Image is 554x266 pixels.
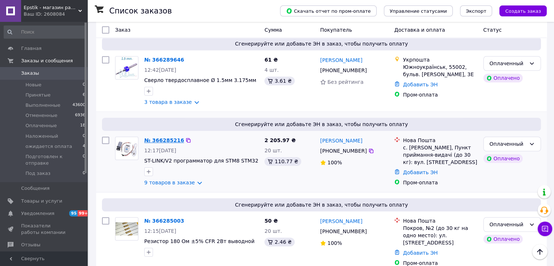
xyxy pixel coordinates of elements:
a: Создать заказ [492,8,547,13]
span: [PHONE_NUMBER] [320,148,367,154]
a: [PERSON_NAME] [320,137,362,144]
span: Управление статусами [390,8,447,14]
span: Создать заказ [505,8,541,14]
div: Покров, №2 (до 30 кг на одно место): ул. [STREET_ADDRESS] [403,224,477,246]
a: Добавить ЭН [403,250,437,256]
div: 3.61 ₴ [264,77,294,85]
span: Без рейтинга [327,79,364,85]
a: Сверло твердосплавное Ø 1.5мм 3.175мм [144,77,256,83]
img: Фото товару [115,222,138,236]
a: Добавить ЭН [403,169,437,175]
h1: Список заказов [109,7,172,15]
span: 0 [83,153,85,167]
div: Нова Пошта [403,137,477,144]
div: Пром-оплата [403,91,477,98]
a: Фото товару [115,137,138,160]
span: Покупатель [320,27,352,33]
span: 61 ₴ [264,57,278,63]
span: Статус [483,27,502,33]
div: Оплаченный [490,59,526,67]
span: Уведомления [21,210,54,217]
div: с. [PERSON_NAME], Пункт приймання-видачі (до 30 кг): вул. [STREET_ADDRESS] [403,144,477,166]
a: [PERSON_NAME] [320,218,362,225]
button: Управление статусами [384,5,453,16]
span: 99+ [78,210,90,216]
div: Оплачено [483,154,523,163]
div: Укрпошта [403,56,477,63]
a: Добавить ЭН [403,82,437,87]
span: [PHONE_NUMBER] [320,228,367,234]
span: Сгенерируйте или добавьте ЭН в заказ, чтобы получить оплату [105,121,538,128]
span: Сумма [264,27,282,33]
a: № 366285216 [144,137,184,143]
span: Принятые [25,92,51,98]
span: 12:17[DATE] [144,148,176,153]
span: 20 шт. [264,228,282,234]
span: Товары и услуги [21,198,62,204]
span: Экспорт [466,8,486,14]
span: Главная [21,45,42,52]
span: 2 205.97 ₴ [264,137,296,143]
button: Чат с покупателем [538,222,552,236]
a: № 366289646 [144,57,184,63]
span: Наложенный [25,133,58,140]
div: 110.77 ₴ [264,157,301,166]
span: 95 [69,210,78,216]
span: 12:42[DATE] [144,67,176,73]
span: Epstik - магазин радиокомпонентов [24,4,78,11]
span: 0 [83,82,85,88]
span: 0 [83,170,85,177]
span: Заказы [21,70,39,77]
span: Под заказ [25,170,50,177]
span: Отзывы [21,242,40,248]
span: 4 шт. [264,67,279,73]
span: 12:15[DATE] [144,228,176,234]
span: Выполненные [25,102,60,109]
div: Оплачено [483,235,523,243]
span: Заказы и сообщения [21,58,73,64]
a: 9 товаров в заказе [144,180,195,185]
a: № 366285003 [144,218,184,224]
div: Оплаченный [490,220,526,228]
div: Южноукраїнськ, 55002, бульв. [PERSON_NAME], 3Е [403,63,477,78]
div: 2.46 ₴ [264,238,294,246]
span: [PHONE_NUMBER] [320,67,367,73]
span: Сгенерируйте или добавьте ЭН в заказ, чтобы получить оплату [105,201,538,208]
span: 4 [83,143,85,150]
span: Сообщения [21,185,50,192]
span: 20 шт. [264,148,282,153]
span: ожидается оплата [25,143,72,150]
input: Поиск [4,26,86,39]
button: Создать заказ [499,5,547,16]
img: Фото товару [115,138,138,159]
a: Фото товару [115,56,138,79]
div: Оплачено [483,74,523,82]
div: Ваш ID: 2608084 [24,11,87,17]
span: Скачать отчет по пром-оплате [286,8,371,14]
span: 50 ₴ [264,218,278,224]
span: Отмененные [25,112,57,119]
div: Оплаченный [490,140,526,148]
a: 3 товара в заказе [144,99,192,105]
button: Экспорт [460,5,492,16]
span: 18 [80,122,85,129]
span: Показатели работы компании [21,223,67,236]
a: ST-LINK/V2 программатор для STM8 STM32 [144,158,258,164]
span: 100% [327,240,342,246]
span: 43600 [72,102,85,109]
a: [PERSON_NAME] [320,56,362,64]
span: Доставка и оплата [394,27,445,33]
span: 0 [83,133,85,140]
span: 6 [83,92,85,98]
span: Оплаченные [25,122,57,129]
a: Фото товару [115,217,138,240]
button: Скачать отчет по пром-оплате [280,5,377,16]
span: Подготовлен к отправке [25,153,83,167]
span: Новые [25,82,42,88]
span: 6936 [75,112,85,119]
a: Резистор 180 Ом ±5% CFR 2Вт выводной [144,238,255,244]
button: Наверх [532,244,547,259]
